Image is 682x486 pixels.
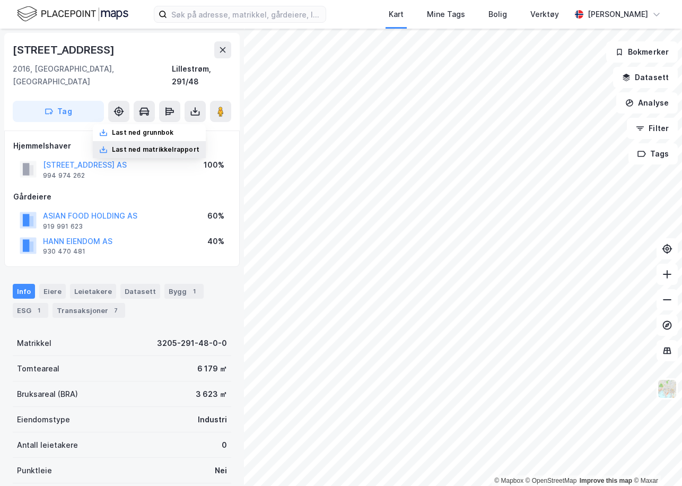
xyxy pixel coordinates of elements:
div: 60% [207,210,224,222]
div: 40% [207,235,224,248]
img: Z [657,379,677,399]
div: 930 470 481 [43,247,85,256]
div: Lillestrøm, 291/48 [172,63,231,88]
div: ESG [13,303,48,318]
div: Transaksjoner [53,303,125,318]
div: 1 [189,286,199,297]
div: Kontrollprogram for chat [629,435,682,486]
a: Mapbox [494,477,523,484]
div: 994 974 262 [43,171,85,180]
button: Tags [628,143,678,164]
div: 1 [33,305,44,316]
div: Tomteareal [17,362,59,375]
div: Bygg [164,284,204,299]
img: logo.f888ab2527a4732fd821a326f86c7f29.svg [17,5,128,23]
div: Datasett [120,284,160,299]
a: Improve this map [580,477,632,484]
div: Antall leietakere [17,439,78,452]
div: Last ned grunnbok [112,128,173,137]
button: Tag [13,101,104,122]
div: Nei [215,464,227,477]
div: Industri [198,413,227,426]
div: Punktleie [17,464,52,477]
div: Eiere [39,284,66,299]
div: Bruksareal (BRA) [17,388,78,401]
div: Matrikkel [17,337,51,350]
div: 919 991 623 [43,222,83,231]
div: Hjemmelshaver [13,140,231,152]
div: Verktøy [530,8,559,21]
div: Info [13,284,35,299]
div: 7 [110,305,121,316]
div: 0 [222,439,227,452]
div: Last ned matrikkelrapport [112,145,199,154]
div: 6 179 ㎡ [197,362,227,375]
iframe: Chat Widget [629,435,682,486]
a: OpenStreetMap [526,477,577,484]
div: Kart [389,8,404,21]
div: 3 623 ㎡ [196,388,227,401]
div: Leietakere [70,284,116,299]
div: 100% [204,159,224,171]
input: Søk på adresse, matrikkel, gårdeiere, leietakere eller personer [167,6,326,22]
div: Mine Tags [427,8,465,21]
div: Gårdeiere [13,190,231,203]
button: Filter [627,118,678,139]
button: Bokmerker [606,41,678,63]
div: 3205-291-48-0-0 [157,337,227,350]
div: Eiendomstype [17,413,70,426]
div: [PERSON_NAME] [588,8,648,21]
div: 2016, [GEOGRAPHIC_DATA], [GEOGRAPHIC_DATA] [13,63,172,88]
button: Datasett [613,67,678,88]
div: [STREET_ADDRESS] [13,41,117,58]
button: Analyse [616,92,678,114]
div: Bolig [488,8,507,21]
